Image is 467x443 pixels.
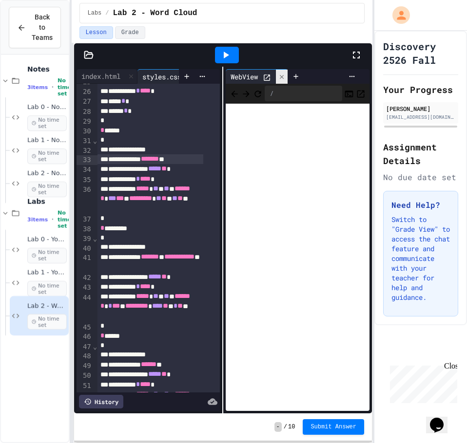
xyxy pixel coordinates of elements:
div: styles.css [137,69,198,84]
span: Submit Answer [311,423,356,431]
span: Lab 2 - Notes [27,169,67,178]
div: 39 [77,234,93,244]
span: No time set [27,148,67,164]
button: Grade [115,26,145,39]
button: Console [344,88,354,99]
span: Labs [88,9,102,17]
div: 30 [77,127,93,136]
span: Fold line [93,137,97,145]
span: Lab 1 - Your Favorite Recipe [27,269,67,277]
span: / [284,423,287,431]
span: No time set [27,115,67,131]
span: / [105,9,109,17]
span: Back to Teams [32,12,53,43]
span: Fold line [93,343,97,351]
div: 28 [77,107,93,117]
span: Lab 2 - Word Cloud [27,302,67,310]
div: 49 [77,361,93,371]
div: styles.css [137,72,186,82]
span: No time set [27,182,67,197]
span: Forward [241,87,251,99]
div: 45 [77,323,93,332]
span: - [274,422,282,432]
iframe: chat widget [386,362,457,403]
div: 41 [77,253,93,273]
span: • [52,83,54,91]
div: 40 [77,244,93,254]
div: 43 [77,283,93,293]
span: Lab 0 - Your First Webpage [27,236,67,244]
span: Fold line [93,235,97,242]
span: • [52,216,54,223]
div: 47 [77,342,93,352]
span: Lab 1 - Notes [27,136,67,145]
div: 52 [77,391,93,421]
span: Notes [27,65,67,74]
div: index.html [77,71,125,81]
h2: Your Progress [383,83,458,96]
div: 34 [77,165,93,175]
span: 10 [288,423,295,431]
div: 38 [77,224,93,234]
div: 32 [77,146,93,156]
h2: Assignment Details [383,140,458,167]
span: No time set [58,77,71,97]
div: [PERSON_NAME] [386,104,455,113]
div: 33 [77,155,93,165]
span: Back [230,87,239,99]
span: Lab 0 - Notes [27,103,67,111]
div: 35 [77,175,93,185]
span: Labs [27,197,67,206]
div: 36 [77,185,93,215]
iframe: chat widget [426,404,457,433]
p: Switch to "Grade View" to access the chat feature and communicate with your teacher for help and ... [391,215,450,302]
div: 42 [77,273,93,283]
div: 51 [77,381,93,391]
div: 26 [77,87,93,97]
div: WebView [226,69,288,84]
button: Refresh [253,88,263,99]
span: No time set [27,248,67,263]
div: No due date set [383,171,458,183]
span: No time set [27,281,67,296]
div: WebView [226,72,263,82]
div: 50 [77,371,93,381]
h1: Discovery 2526 Fall [383,39,458,67]
iframe: Web Preview [226,104,370,411]
span: No time set [27,314,67,330]
span: No time set [58,210,71,229]
div: 37 [77,215,93,224]
div: 48 [77,351,93,361]
h3: Need Help? [391,199,450,211]
div: 29 [77,117,93,127]
div: Chat with us now!Close [4,4,67,62]
button: Open in new tab [356,88,366,99]
div: [EMAIL_ADDRESS][DOMAIN_NAME] [386,113,455,121]
button: Submit Answer [303,419,364,435]
button: Lesson [79,26,113,39]
div: 46 [77,332,93,342]
span: Lab 2 - Word Cloud [113,7,197,19]
span: 3 items [27,84,48,91]
div: 27 [77,97,93,107]
span: 3 items [27,217,48,223]
div: 44 [77,293,93,323]
div: My Account [382,4,412,26]
div: 31 [77,136,93,146]
div: index.html [77,69,137,84]
div: / [265,86,342,101]
button: Back to Teams [9,7,61,48]
div: History [79,395,123,408]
